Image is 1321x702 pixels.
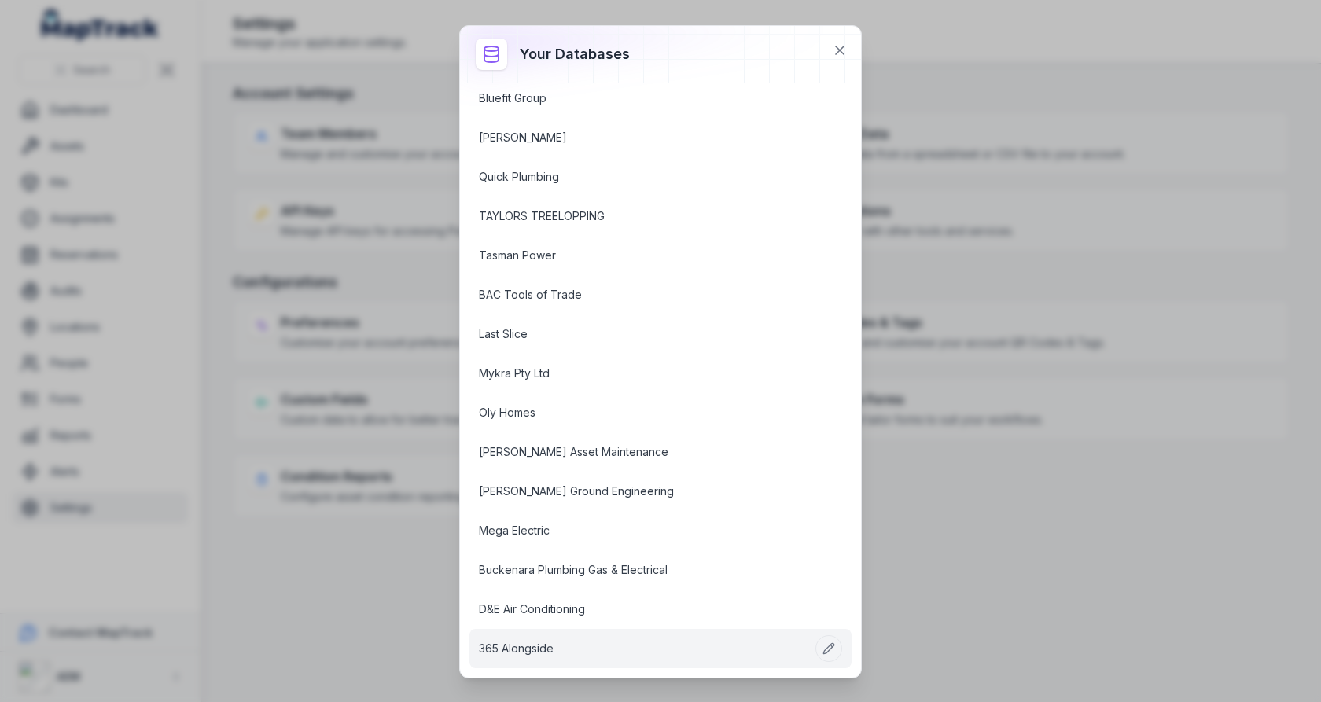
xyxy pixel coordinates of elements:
a: 365 Alongside [479,641,804,656]
a: TAYLORS TREELOPPING [479,208,804,224]
a: Last Slice [479,326,804,342]
a: D&E Air Conditioning [479,601,804,617]
a: Tasman Power [479,248,804,263]
a: Quick Plumbing [479,169,804,185]
a: [PERSON_NAME] Asset Maintenance [479,444,804,460]
h3: Your databases [520,43,630,65]
a: [PERSON_NAME] Ground Engineering [479,483,804,499]
a: Bluefit Group [479,90,804,106]
a: [PERSON_NAME] [479,130,804,145]
a: Mykra Pty Ltd [479,366,804,381]
a: BAC Tools of Trade [479,287,804,303]
a: Oly Homes [479,405,804,421]
a: Buckenara Plumbing Gas & Electrical [479,562,804,578]
a: Mega Electric [479,523,804,538]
